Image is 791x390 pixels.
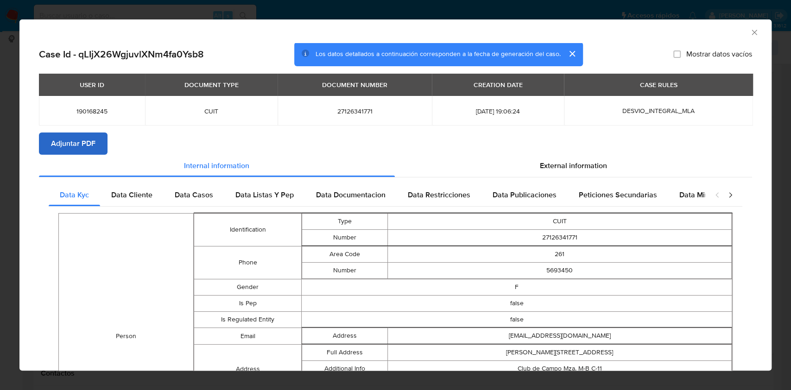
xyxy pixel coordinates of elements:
td: Is Pep [194,296,301,312]
td: Club de Campo Mza. M-B C-11 [388,361,732,377]
span: Data Cliente [111,189,152,200]
td: Is Regulated Entity [194,312,301,328]
td: Type [302,214,388,230]
span: 27126341771 [289,107,421,115]
td: 261 [388,246,732,263]
td: Additional Info [302,361,388,377]
div: DOCUMENT NUMBER [316,77,393,93]
td: false [302,312,732,328]
span: Peticiones Secundarias [579,189,657,200]
td: [EMAIL_ADDRESS][DOMAIN_NAME] [388,328,732,344]
span: Internal information [184,160,249,171]
span: [DATE] 19:06:24 [443,107,553,115]
td: Area Code [302,246,388,263]
span: External information [540,160,607,171]
td: Number [302,230,388,246]
div: USER ID [74,77,110,93]
td: CUIT [388,214,732,230]
span: Los datos detallados a continuación corresponden a la fecha de generación del caso. [316,50,561,59]
span: 190168245 [50,107,134,115]
div: Detailed internal info [49,184,705,206]
input: Mostrar datos vacíos [673,50,681,58]
td: Number [302,263,388,279]
span: Mostrar datos vacíos [686,50,752,59]
div: CASE RULES [634,77,683,93]
td: Full Address [302,345,388,361]
span: Data Documentacion [316,189,386,200]
span: Adjuntar PDF [51,133,95,154]
div: closure-recommendation-modal [19,19,772,371]
td: F [302,279,732,296]
span: CUIT [156,107,266,115]
td: Gender [194,279,301,296]
td: Phone [194,246,301,279]
span: Data Minoridad [679,189,730,200]
h2: Case Id - qLIjX26WgjuvlXNm4fa0Ysb8 [39,48,204,60]
td: 27126341771 [388,230,732,246]
td: Email [194,328,301,345]
button: Adjuntar PDF [39,132,108,155]
button: Cerrar ventana [750,28,758,36]
div: DOCUMENT TYPE [179,77,244,93]
span: DESVIO_INTEGRAL_MLA [622,106,695,115]
td: [PERSON_NAME][STREET_ADDRESS] [388,345,732,361]
td: Address [302,328,388,344]
td: 5693450 [388,263,732,279]
td: false [302,296,732,312]
span: Data Restricciones [408,189,470,200]
div: CREATION DATE [468,77,528,93]
div: Detailed info [39,155,752,177]
span: Data Publicaciones [493,189,557,200]
span: Data Listas Y Pep [235,189,294,200]
td: Identification [194,214,301,246]
button: cerrar [561,43,583,65]
span: Data Casos [175,189,213,200]
span: Data Kyc [60,189,89,200]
